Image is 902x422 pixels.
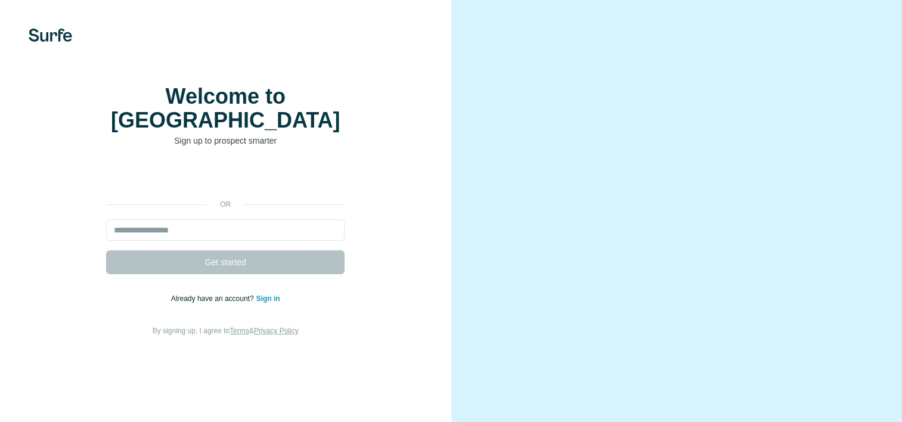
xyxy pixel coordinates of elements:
span: By signing up, I agree to & [153,327,299,335]
a: Terms [230,327,249,335]
img: Surfe's logo [29,29,72,42]
a: Sign in [256,294,280,303]
span: Already have an account? [171,294,256,303]
p: Sign up to prospect smarter [106,135,345,147]
h1: Welcome to [GEOGRAPHIC_DATA] [106,85,345,132]
a: Privacy Policy [254,327,299,335]
p: or [206,199,244,210]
